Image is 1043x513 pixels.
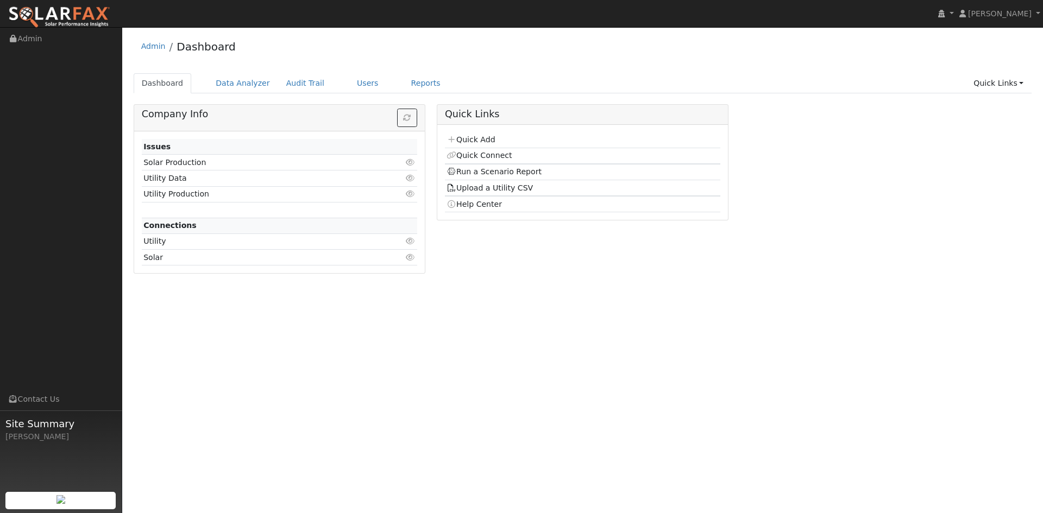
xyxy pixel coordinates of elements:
[349,73,387,93] a: Users
[403,73,449,93] a: Reports
[142,186,373,202] td: Utility Production
[447,183,533,192] a: Upload a Utility CSV
[143,221,197,230] strong: Connections
[447,151,512,160] a: Quick Connect
[142,233,373,249] td: Utility
[5,416,116,431] span: Site Summary
[142,250,373,265] td: Solar
[447,167,542,176] a: Run a Scenario Report
[406,159,416,166] i: Click to view
[406,190,416,198] i: Click to view
[447,200,502,208] a: Help Center
[406,174,416,182] i: Click to view
[445,109,720,120] h5: Quick Links
[208,73,278,93] a: Data Analyzer
[8,6,110,29] img: SolarFax
[5,431,116,442] div: [PERSON_NAME]
[134,73,192,93] a: Dashboard
[968,9,1032,18] span: [PERSON_NAME]
[142,109,417,120] h5: Company Info
[142,170,373,186] td: Utility Data
[142,155,373,170] td: Solar Production
[406,237,416,245] i: Click to view
[406,254,416,261] i: Click to view
[278,73,332,93] a: Audit Trail
[177,40,236,53] a: Dashboard
[447,135,495,144] a: Quick Add
[143,142,171,151] strong: Issues
[56,495,65,504] img: retrieve
[141,42,166,50] a: Admin
[965,73,1032,93] a: Quick Links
